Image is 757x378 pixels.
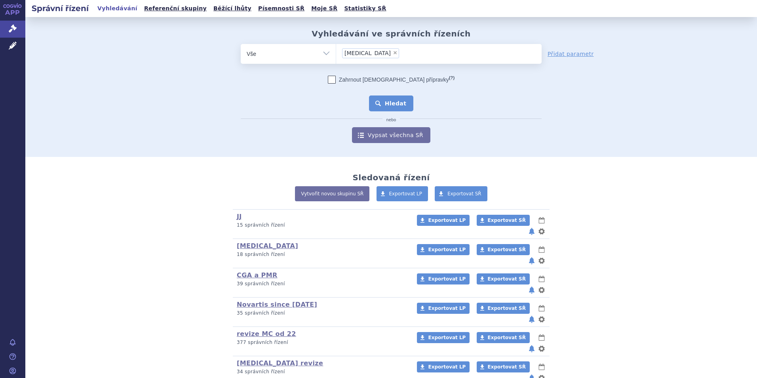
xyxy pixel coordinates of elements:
[237,368,407,375] p: 34 správních řízení
[428,247,466,252] span: Exportovat LP
[538,227,546,236] button: nastavení
[528,227,536,236] button: notifikace
[344,50,391,56] span: [MEDICAL_DATA]
[256,3,307,14] a: Písemnosti SŘ
[477,215,530,226] a: Exportovat SŘ
[237,310,407,317] p: 35 správních řízení
[237,222,407,229] p: 15 správních řízení
[95,3,140,14] a: Vyhledávání
[488,247,526,252] span: Exportovat SŘ
[309,3,340,14] a: Moje SŘ
[538,304,546,313] button: lhůty
[538,245,546,254] button: lhůty
[237,251,407,258] p: 18 správních řízení
[352,127,430,143] a: Vypsat všechna SŘ
[352,173,430,182] h2: Sledovaná řízení
[477,303,530,314] a: Exportovat SŘ
[328,76,455,84] label: Zahrnout [DEMOGRAPHIC_DATA] přípravky
[428,218,466,223] span: Exportovat LP
[342,3,388,14] a: Statistiky SŘ
[312,29,471,38] h2: Vyhledávání ve správních řízeních
[488,218,526,223] span: Exportovat SŘ
[428,305,466,311] span: Exportovat LP
[528,256,536,265] button: notifikace
[447,191,481,197] span: Exportovat SŘ
[488,335,526,340] span: Exportovat SŘ
[528,285,536,295] button: notifikace
[142,3,209,14] a: Referenční skupiny
[428,335,466,340] span: Exportovat LP
[488,364,526,370] span: Exportovat SŘ
[477,244,530,255] a: Exportovat SŘ
[538,274,546,284] button: lhůty
[488,305,526,311] span: Exportovat SŘ
[538,285,546,295] button: nastavení
[401,48,439,58] input: [MEDICAL_DATA]
[417,273,470,284] a: Exportovat LP
[449,75,455,80] abbr: (?)
[382,118,400,122] i: nebo
[237,330,296,338] a: revize MC od 22
[295,186,369,201] a: Vytvořit novou skupinu SŘ
[488,276,526,282] span: Exportovat SŘ
[548,50,594,58] a: Přidat parametr
[428,364,466,370] span: Exportovat LP
[237,301,317,308] a: Novartis since [DATE]
[237,242,298,250] a: [MEDICAL_DATA]
[237,213,242,220] a: JJ
[538,256,546,265] button: nastavení
[538,216,546,225] button: lhůty
[528,315,536,324] button: notifikace
[428,276,466,282] span: Exportovat LP
[417,332,470,343] a: Exportovat LP
[477,361,530,372] a: Exportovat SŘ
[528,344,536,353] button: notifikace
[237,339,407,346] p: 377 správních řízení
[417,303,470,314] a: Exportovat LP
[25,3,95,14] h2: Správní řízení
[237,281,407,287] p: 39 správních řízení
[538,315,546,324] button: nastavení
[435,186,487,201] a: Exportovat SŘ
[538,333,546,342] button: lhůty
[538,362,546,372] button: lhůty
[538,344,546,353] button: nastavení
[477,332,530,343] a: Exportovat SŘ
[237,271,278,279] a: CGA a PMR
[417,361,470,372] a: Exportovat LP
[377,186,428,201] a: Exportovat LP
[417,244,470,255] a: Exportovat LP
[477,273,530,284] a: Exportovat SŘ
[211,3,254,14] a: Běžící lhůty
[389,191,422,197] span: Exportovat LP
[369,95,414,111] button: Hledat
[393,50,398,55] span: ×
[417,215,470,226] a: Exportovat LP
[237,359,323,367] a: [MEDICAL_DATA] revize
